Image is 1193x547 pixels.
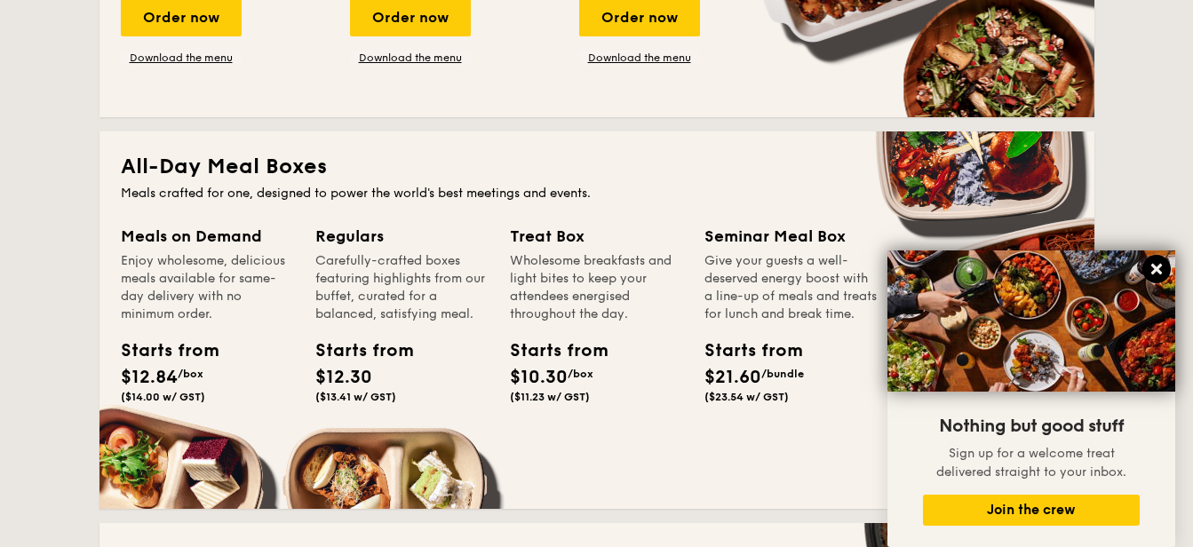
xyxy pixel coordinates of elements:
[510,391,590,403] span: ($11.23 w/ GST)
[510,224,683,249] div: Treat Box
[121,153,1073,181] h2: All-Day Meal Boxes
[121,224,294,249] div: Meals on Demand
[315,224,489,249] div: Regulars
[887,250,1175,392] img: DSC07876-Edit02-Large.jpeg
[704,252,878,323] div: Give your guests a well-deserved energy boost with a line-up of meals and treats for lunch and br...
[704,391,789,403] span: ($23.54 w/ GST)
[121,252,294,323] div: Enjoy wholesome, delicious meals available for same-day delivery with no minimum order.
[704,337,784,364] div: Starts from
[315,367,372,388] span: $12.30
[936,446,1126,480] span: Sign up for a welcome treat delivered straight to your inbox.
[510,367,568,388] span: $10.30
[579,51,700,65] a: Download the menu
[510,252,683,323] div: Wholesome breakfasts and light bites to keep your attendees energised throughout the day.
[121,185,1073,202] div: Meals crafted for one, designed to power the world's best meetings and events.
[121,367,178,388] span: $12.84
[761,368,804,380] span: /bundle
[568,368,593,380] span: /box
[315,337,395,364] div: Starts from
[1142,255,1171,283] button: Close
[121,337,201,364] div: Starts from
[178,368,203,380] span: /box
[939,416,1124,437] span: Nothing but good stuff
[704,224,878,249] div: Seminar Meal Box
[315,391,396,403] span: ($13.41 w/ GST)
[315,252,489,323] div: Carefully-crafted boxes featuring highlights from our buffet, curated for a balanced, satisfying ...
[510,337,590,364] div: Starts from
[350,51,471,65] a: Download the menu
[121,391,205,403] span: ($14.00 w/ GST)
[704,367,761,388] span: $21.60
[121,51,242,65] a: Download the menu
[923,495,1140,526] button: Join the crew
